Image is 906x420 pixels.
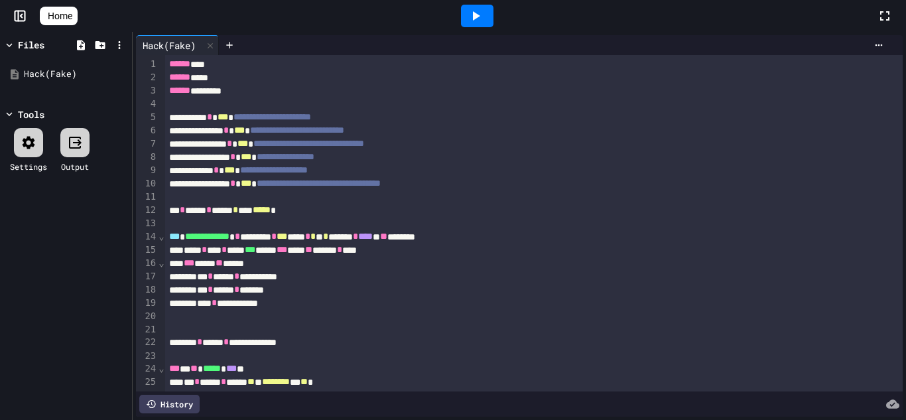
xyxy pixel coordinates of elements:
div: 10 [136,177,158,190]
div: 25 [136,376,158,389]
div: Files [18,38,44,52]
span: Fold line [158,231,164,242]
div: Hack(Fake) [136,38,202,52]
div: Output [61,161,89,173]
div: 6 [136,124,158,137]
div: Tools [18,107,44,121]
div: 23 [136,350,158,363]
div: 11 [136,190,158,204]
div: 22 [136,336,158,349]
span: Home [48,9,72,23]
div: 20 [136,310,158,323]
div: Hack(Fake) [136,35,219,55]
div: 18 [136,283,158,297]
span: Fold line [158,363,164,374]
div: 12 [136,204,158,217]
a: Home [40,7,78,25]
div: 15 [136,244,158,257]
div: 24 [136,362,158,376]
div: 1 [136,58,158,71]
div: Hack(Fake) [24,68,127,81]
div: 5 [136,111,158,124]
div: 9 [136,164,158,177]
div: 7 [136,137,158,151]
div: 4 [136,98,158,111]
div: 19 [136,297,158,310]
div: 8 [136,151,158,164]
div: 26 [136,389,158,402]
div: 16 [136,257,158,270]
div: 3 [136,84,158,98]
div: History [139,395,200,413]
div: 14 [136,230,158,244]
div: Settings [10,161,47,173]
div: 2 [136,71,158,84]
div: 13 [136,217,158,230]
span: Fold line [158,257,164,268]
div: 17 [136,270,158,283]
div: 21 [136,323,158,336]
